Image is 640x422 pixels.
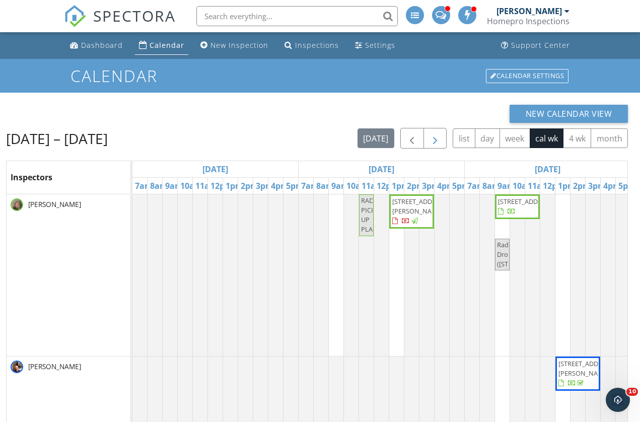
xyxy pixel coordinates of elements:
a: 10am [510,178,537,194]
button: 4 wk [563,128,591,148]
a: 11am [359,178,386,194]
a: New Inspection [196,36,272,55]
h2: [DATE] – [DATE] [6,128,108,149]
a: 2pm [404,178,427,194]
a: 11am [193,178,220,194]
a: Support Center [497,36,574,55]
span: 10 [626,388,638,396]
a: Calendar [135,36,188,55]
a: 2pm [571,178,593,194]
a: 4pm [268,178,291,194]
span: [STREET_ADDRESS][PERSON_NAME] [558,359,615,378]
a: Go to September 21, 2025 [200,161,231,177]
a: 5pm [283,178,306,194]
div: Dashboard [81,40,123,50]
button: week [500,128,530,148]
a: 9am [329,178,351,194]
span: [STREET_ADDRESS] [498,197,554,206]
span: RADON PICK UP PLAINVIEW [361,196,395,234]
a: Dashboard [66,36,127,55]
img: The Best Home Inspection Software - Spectora [64,5,86,27]
a: 1pm [223,178,246,194]
div: Settings [365,40,395,50]
a: 3pm [253,178,276,194]
button: list [453,128,475,148]
a: 11am [525,178,552,194]
div: Support Center [511,40,570,50]
span: Radon Drop ([STREET_ADDRESS]) [497,240,557,268]
div: Inspections [295,40,339,50]
a: 10am [344,178,371,194]
a: Inspections [280,36,343,55]
a: Calendar Settings [485,68,570,84]
a: 8am [148,178,170,194]
a: 9am [495,178,518,194]
a: 5pm [616,178,638,194]
div: [PERSON_NAME] [496,6,562,16]
input: Search everything... [196,6,398,26]
a: Settings [351,36,399,55]
a: 12pm [374,178,401,194]
a: 4pm [435,178,457,194]
a: 9am [163,178,185,194]
div: Calendar Settings [486,69,568,83]
a: 1pm [555,178,578,194]
a: 5pm [450,178,472,194]
a: 8am [480,178,503,194]
a: Go to September 22, 2025 [366,161,397,177]
a: 1pm [389,178,412,194]
button: day [475,128,500,148]
a: 2pm [238,178,261,194]
a: 10am [178,178,205,194]
button: [DATE] [358,128,394,148]
a: 3pm [419,178,442,194]
a: 3pm [586,178,608,194]
h1: Calendar [70,67,570,85]
a: 4pm [601,178,623,194]
button: Next [423,128,447,149]
img: img_1802.jpeg [11,198,23,211]
button: Previous [400,128,424,149]
button: cal wk [530,128,564,148]
a: 12pm [540,178,567,194]
a: SPECTORA [64,14,176,35]
a: 7am [465,178,487,194]
a: Go to September 23, 2025 [532,161,563,177]
span: Inspectors [11,172,52,183]
span: [PERSON_NAME] [26,362,83,372]
a: 12pm [208,178,235,194]
span: SPECTORA [93,5,176,26]
div: New Inspection [210,40,268,50]
div: Calendar [150,40,184,50]
button: month [591,128,628,148]
img: garth_pic.jpg [11,361,23,373]
iframe: Intercom live chat [606,388,630,412]
span: [STREET_ADDRESS][PERSON_NAME] [392,197,449,216]
div: Homepro Inspections [487,16,570,26]
a: 8am [314,178,336,194]
span: [PERSON_NAME] [26,199,83,209]
a: 7am [132,178,155,194]
a: 7am [299,178,321,194]
button: New Calendar View [510,105,628,123]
